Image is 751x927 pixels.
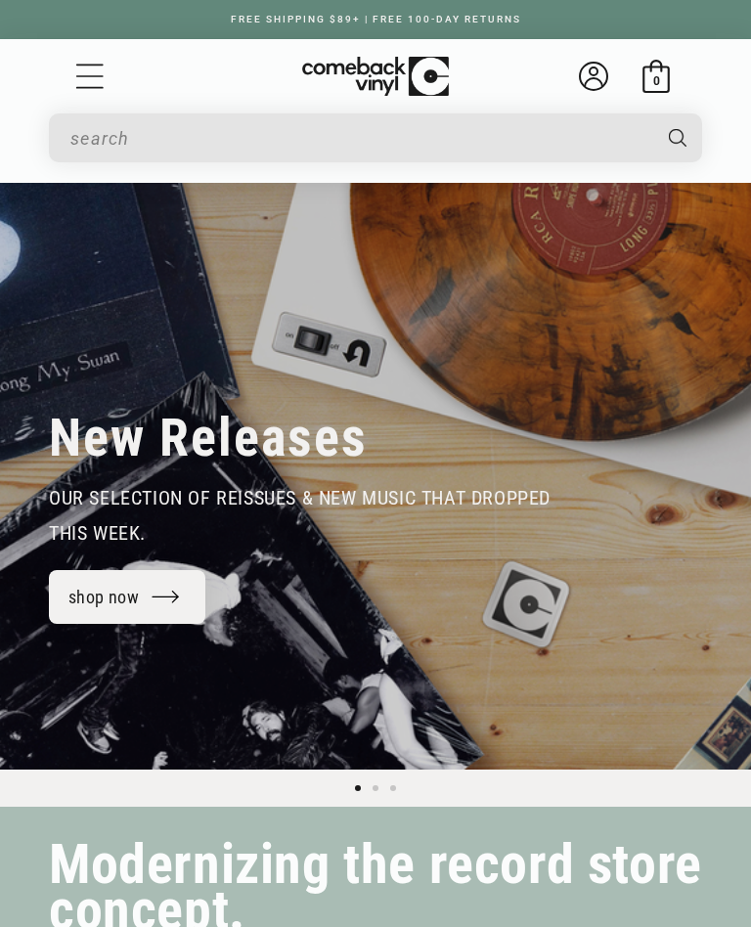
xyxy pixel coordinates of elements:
summary: Menu [73,60,107,93]
div: Search [49,113,702,162]
img: ComebackVinyl.com [302,57,449,97]
button: Load slide 1 of 3 [349,779,367,797]
a: FREE SHIPPING $89+ | FREE 100-DAY RETURNS [211,14,541,24]
a: shop now [49,570,205,624]
span: 0 [653,73,660,88]
button: Load slide 3 of 3 [384,779,402,797]
h2: New Releases [49,406,368,470]
button: Load slide 2 of 3 [367,779,384,797]
button: Search [650,113,704,162]
span: our selection of reissues & new music that dropped this week. [49,486,551,545]
input: search [70,118,648,158]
